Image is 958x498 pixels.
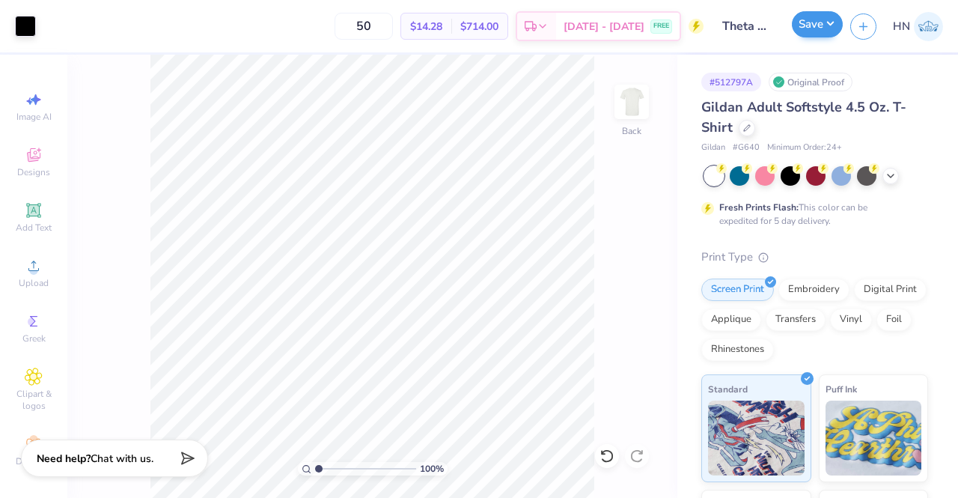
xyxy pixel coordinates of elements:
[701,249,928,266] div: Print Type
[914,12,943,41] img: Huda Nadeem
[701,309,761,331] div: Applique
[37,452,91,466] strong: Need help?
[733,142,760,154] span: # G640
[420,462,444,476] span: 100 %
[16,222,52,234] span: Add Text
[876,309,912,331] div: Foil
[792,11,843,37] button: Save
[708,401,805,476] img: Standard
[7,388,60,412] span: Clipart & logos
[410,19,442,34] span: $14.28
[778,279,849,301] div: Embroidery
[708,381,748,397] span: Standard
[22,332,46,344] span: Greek
[653,21,669,31] span: FREE
[826,381,857,397] span: Puff Ink
[91,452,153,466] span: Chat with us.
[893,12,943,41] a: HN
[701,73,761,91] div: # 512797A
[19,277,49,289] span: Upload
[460,19,498,34] span: $714.00
[854,279,927,301] div: Digital Print
[711,11,784,41] input: Untitled Design
[17,166,50,178] span: Designs
[719,201,799,213] strong: Fresh Prints Flash:
[769,73,852,91] div: Original Proof
[617,87,647,117] img: Back
[16,111,52,123] span: Image AI
[16,455,52,467] span: Decorate
[719,201,903,228] div: This color can be expedited for 5 day delivery.
[767,142,842,154] span: Minimum Order: 24 +
[826,401,922,476] img: Puff Ink
[830,309,872,331] div: Vinyl
[564,19,644,34] span: [DATE] - [DATE]
[622,124,641,138] div: Back
[766,309,826,331] div: Transfers
[701,98,906,136] span: Gildan Adult Softstyle 4.5 Oz. T-Shirt
[893,18,910,35] span: HN
[335,13,393,40] input: – –
[701,142,725,154] span: Gildan
[701,279,774,301] div: Screen Print
[701,338,774,361] div: Rhinestones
